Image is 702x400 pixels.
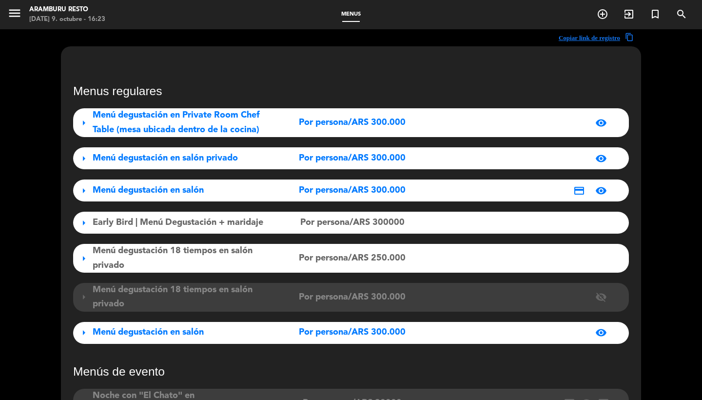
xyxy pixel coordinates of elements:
[595,217,607,229] span: visibility_off
[299,151,406,165] span: Por persona/ARS 300.000
[73,364,629,379] h3: Menús de evento
[93,218,263,227] span: Early Bird | Menú Degustación + maridaje
[299,290,406,304] span: Por persona/ARS 300.000
[78,217,90,229] span: arrow_right
[595,291,607,303] span: visibility_off
[595,185,607,197] span: visibility
[595,327,607,339] span: visibility
[597,8,608,20] i: add_circle_outline
[73,84,629,98] h3: Menus regulares
[625,33,634,43] span: content_copy
[300,216,405,230] span: Por persona/ARS 300000
[29,5,105,15] div: Aramburu Resto
[78,327,90,339] span: arrow_right
[93,328,204,337] span: Menú degustación en salón
[78,153,90,164] span: arrow_right
[676,8,687,20] i: search
[93,186,204,195] span: Menú degustación en salón
[595,153,607,164] span: visibility
[299,183,406,198] span: Por persona/ARS 300.000
[93,154,238,162] span: Menú degustación en salón privado
[78,185,90,197] span: arrow_right
[299,116,406,130] span: Por persona/ARS 300.000
[29,15,105,24] div: [DATE] 9. octubre - 16:23
[78,291,90,303] span: arrow_right
[559,33,620,43] span: Copiar link de registro
[93,246,253,269] span: Menú degustación 18 tiempos en salón privado
[595,117,607,129] span: visibility
[7,6,22,24] button: menu
[336,12,366,17] span: Menus
[649,8,661,20] i: turned_in_not
[7,6,22,20] i: menu
[78,117,90,129] span: arrow_right
[573,185,585,197] span: credit_card
[299,325,406,340] span: Por persona/ARS 300.000
[595,253,607,264] span: visibility_off
[93,111,260,134] span: Menú degustación en Private Room Chef Table (mesa ubicada dentro de la cocina)
[623,8,635,20] i: exit_to_app
[299,251,406,265] span: Por persona/ARS 250.000
[78,253,90,264] span: arrow_right
[93,285,253,308] span: Menú degustación 18 tiempos en salón privado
